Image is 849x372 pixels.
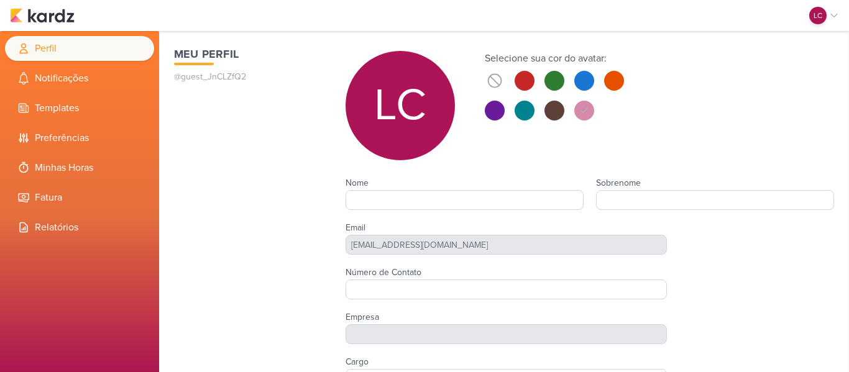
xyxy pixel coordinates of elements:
label: Cargo [346,356,369,367]
p: LC [374,83,426,128]
p: @guest_JnCLZfQ2 [174,70,321,83]
li: Fatura [5,185,154,210]
p: LC [814,10,822,21]
label: Empresa [346,312,379,322]
li: Relatórios [5,215,154,240]
div: Selecione sua cor do avatar: [485,51,624,66]
label: Sobrenome [596,178,641,188]
div: Laís Costa [346,51,455,160]
label: Nome [346,178,369,188]
li: Minhas Horas [5,155,154,180]
li: Templates [5,96,154,120]
img: kardz.app [10,8,75,23]
label: Email [346,222,365,233]
li: Perfil [5,36,154,61]
label: Número de Contato [346,267,421,278]
div: [EMAIL_ADDRESS][DOMAIN_NAME] [346,235,668,255]
li: Notificações [5,66,154,91]
li: Preferências [5,125,154,150]
h1: Meu Perfil [174,46,321,63]
div: Laís Costa [809,7,827,24]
